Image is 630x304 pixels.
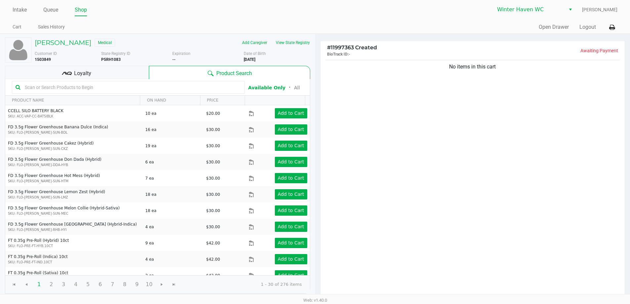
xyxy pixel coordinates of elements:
[206,160,220,164] span: $30.00
[82,278,94,291] span: Page 5
[278,143,304,148] app-button-loader: Add to Cart
[275,108,307,118] button: Add to Cart
[142,138,203,154] td: 19 ea
[12,282,17,287] span: Go to the first page
[101,51,130,56] span: State Registry ID
[206,144,220,148] span: $30.00
[327,52,349,57] span: BioTrack ID:
[140,96,200,105] th: ON HAND
[5,170,142,186] td: FD 3.5g Flower Greenhouse Hot Mess (Hybrid)
[142,219,203,235] td: 4 ea
[5,235,142,251] td: FT 0.35g Pre-Roll (Hybrid) 10ct
[278,224,304,229] app-button-loader: Add to Cart
[8,227,140,232] p: SKU: FLO-[PERSON_NAME]-RHB-HYI
[278,110,304,116] app-button-loader: Add to Cart
[171,282,177,287] span: Go to the last page
[8,146,140,151] p: SKU: FLO-[PERSON_NAME]-SUN-CKZ
[206,176,220,181] span: $30.00
[582,6,617,13] span: [PERSON_NAME]
[8,260,140,265] p: SKU: FLO-PRE-FT-IND.10CT
[206,273,220,278] span: $42.00
[5,96,140,105] th: PRODUCT NAME
[142,235,203,251] td: 9 ea
[8,211,140,216] p: SKU: FLO-[PERSON_NAME]-SUN-MEC
[13,5,27,15] a: Intake
[8,179,140,184] p: SKU: FLO-[PERSON_NAME]-SUN-HTM
[20,278,33,291] span: Go to the previous page
[206,257,220,262] span: $42.00
[5,105,142,121] td: CCELL SILO BATTERY BLACK
[579,23,596,31] button: Logout
[8,243,140,248] p: SKU: FLO-PRE-FT-HYB.10CT
[142,267,203,283] td: 2 ea
[275,254,307,264] button: Add to Cart
[13,23,21,31] a: Cart
[142,154,203,170] td: 6 ea
[206,225,220,229] span: $30.00
[172,51,190,56] span: Expiration
[303,298,327,303] span: Web: v1.40.0
[35,51,57,56] span: Customer ID
[155,278,168,291] span: Go to the next page
[275,157,307,167] button: Add to Cart
[272,37,310,48] button: View State Registry
[325,63,620,71] div: No items in this cart
[206,208,220,213] span: $30.00
[43,5,58,15] a: Queue
[349,52,350,57] span: -
[566,4,575,16] button: Select
[327,44,331,51] span: #
[142,251,203,267] td: 4 ea
[8,114,140,119] p: SKU: ACC-VAP-CC-BATSIBLK
[142,121,203,138] td: 16 ea
[206,111,220,116] span: $20.00
[35,39,91,47] h5: [PERSON_NAME]
[5,251,142,267] td: FT 0.35g Pre-Roll (Indica) 10ct
[8,162,140,167] p: SKU: FLO-[PERSON_NAME]-DDA-HYB
[8,278,21,291] span: Go to the first page
[5,219,142,235] td: FD 3.5g Flower Greenhouse [GEOGRAPHIC_DATA] (Hybrid-Indica)
[106,278,119,291] span: Page 7
[5,154,142,170] td: FD 3.5g Flower Greenhouse Don Dada (Hybrid)
[118,278,131,291] span: Page 8
[101,57,121,62] b: P5RH1083
[172,57,176,62] b: --
[244,57,255,62] b: [DATE]
[275,189,307,199] button: Add to Cart
[94,278,106,291] span: Page 6
[294,84,300,91] button: All
[275,238,307,248] button: Add to Cart
[278,240,304,245] app-button-loader: Add to Cart
[186,281,302,288] kendo-pager-info: 1 - 30 of 276 items
[238,37,272,48] button: Add Caregiver
[57,278,70,291] span: Page 3
[327,44,377,51] span: 11997363 Created
[142,202,203,219] td: 18 ea
[244,51,266,56] span: Date of Birth
[278,256,304,262] app-button-loader: Add to Cart
[69,278,82,291] span: Page 4
[497,6,562,14] span: Winter Haven WC
[45,278,58,291] span: Page 2
[278,273,304,278] app-button-loader: Add to Cart
[206,192,220,197] span: $30.00
[5,267,142,283] td: FT 0.35g Pre-Roll (Sativa) 10ct
[75,5,87,15] a: Shop
[275,270,307,281] button: Add to Cart
[5,186,142,202] td: FD 3.5g Flower Greenhouse Lemon Zest (Hybrid)
[275,222,307,232] button: Add to Cart
[142,186,203,202] td: 18 ea
[206,127,220,132] span: $30.00
[35,57,51,62] b: 1503849
[5,138,142,154] td: FD 3.5g Flower Greenhouse Cakez (Hybrid)
[275,141,307,151] button: Add to Cart
[275,124,307,135] button: Add to Cart
[95,39,115,47] span: Medical
[142,105,203,121] td: 10 ea
[278,159,304,164] app-button-loader: Add to Cart
[275,173,307,183] button: Add to Cart
[24,282,29,287] span: Go to the previous page
[8,195,140,200] p: SKU: FLO-[PERSON_NAME]-SUN-LMZ
[278,127,304,132] app-button-loader: Add to Cart
[278,175,304,181] app-button-loader: Add to Cart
